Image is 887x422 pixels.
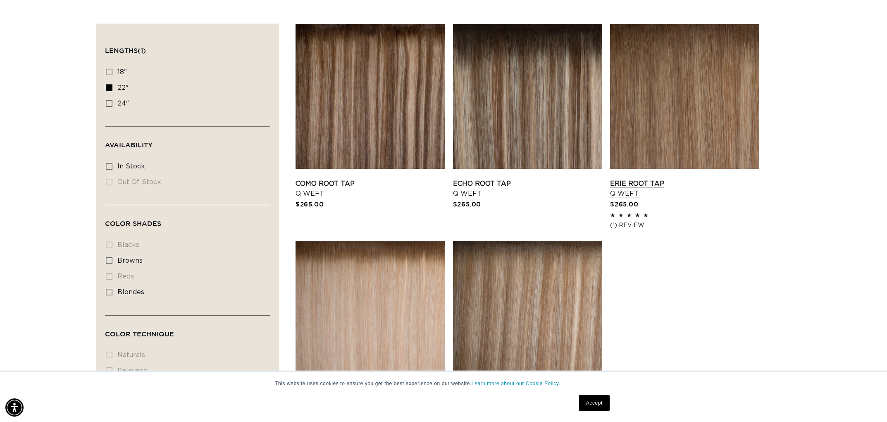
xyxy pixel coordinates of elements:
[296,179,445,199] a: Como Root Tap Q Weft
[472,381,560,386] a: Learn more about our Cookie Policy.
[117,257,143,264] span: browns
[105,330,174,338] span: Color Technique
[5,398,24,417] div: Accessibility Menu
[105,32,270,62] summary: Lengths (1 selected)
[105,316,270,345] summary: Color Technique (0 selected)
[453,179,602,199] a: Echo Root Tap Q Weft
[117,163,145,170] span: In stock
[117,69,127,75] span: 18"
[105,220,161,227] span: Color Shades
[610,179,759,199] a: Erie Root Tap Q Weft
[579,395,610,411] a: Accept
[138,47,146,54] span: (1)
[105,141,153,149] span: Availability
[846,382,887,422] iframe: Chat Widget
[117,84,129,91] span: 22"
[275,380,612,387] p: This website uses cookies to ensure you get the best experience on our website.
[105,205,270,235] summary: Color Shades (0 selected)
[117,100,129,107] span: 24"
[117,289,144,295] span: blondes
[105,127,270,156] summary: Availability (0 selected)
[105,47,146,54] span: Lengths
